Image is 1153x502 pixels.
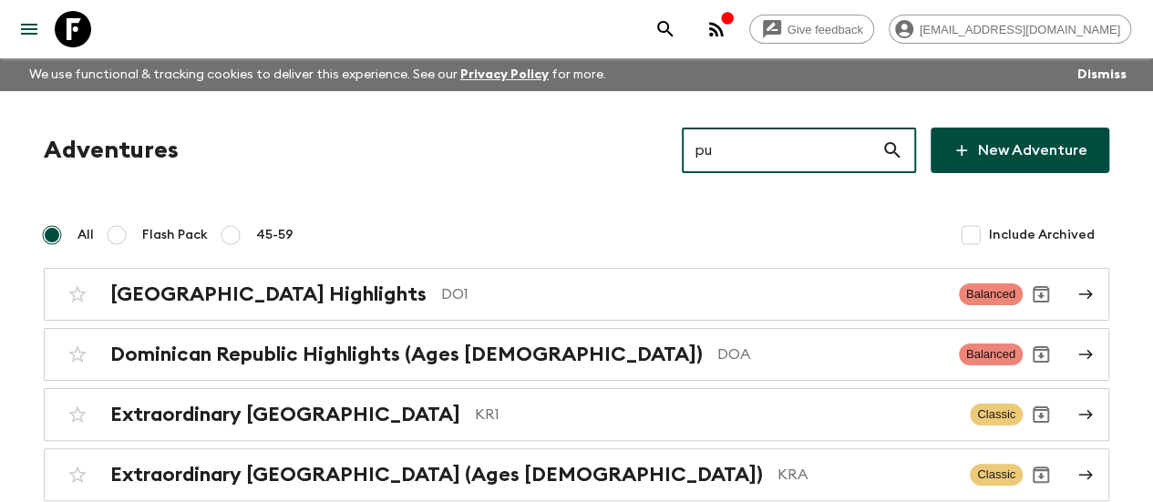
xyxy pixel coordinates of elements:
[1023,336,1059,373] button: Archive
[441,283,944,305] p: DO1
[1023,396,1059,433] button: Archive
[22,58,613,91] p: We use functional & tracking cookies to deliver this experience. See our for more.
[910,23,1130,36] span: [EMAIL_ADDRESS][DOMAIN_NAME]
[777,464,955,486] p: KRA
[1023,456,1059,493] button: Archive
[77,226,94,244] span: All
[110,343,703,366] h2: Dominican Republic Highlights (Ages [DEMOGRAPHIC_DATA])
[256,226,293,244] span: 45-59
[44,132,179,169] h1: Adventures
[142,226,208,244] span: Flash Pack
[959,343,1023,365] span: Balanced
[110,282,427,306] h2: [GEOGRAPHIC_DATA] Highlights
[889,15,1131,44] div: [EMAIL_ADDRESS][DOMAIN_NAME]
[777,23,873,36] span: Give feedback
[931,128,1109,173] a: New Adventure
[44,388,1109,441] a: Extraordinary [GEOGRAPHIC_DATA]KR1ClassicArchive
[44,268,1109,321] a: [GEOGRAPHIC_DATA] HighlightsDO1BalancedArchive
[682,125,881,176] input: e.g. AR1, Argentina
[11,11,47,47] button: menu
[110,403,460,426] h2: Extraordinary [GEOGRAPHIC_DATA]
[1073,62,1131,87] button: Dismiss
[110,463,763,487] h2: Extraordinary [GEOGRAPHIC_DATA] (Ages [DEMOGRAPHIC_DATA])
[959,283,1023,305] span: Balanced
[475,404,955,425] p: KR1
[460,68,549,81] a: Privacy Policy
[44,448,1109,501] a: Extraordinary [GEOGRAPHIC_DATA] (Ages [DEMOGRAPHIC_DATA])KRAClassicArchive
[44,328,1109,381] a: Dominican Republic Highlights (Ages [DEMOGRAPHIC_DATA])DOABalancedArchive
[717,343,944,365] p: DOA
[989,226,1095,244] span: Include Archived
[970,464,1023,486] span: Classic
[970,404,1023,425] span: Classic
[749,15,874,44] a: Give feedback
[1023,276,1059,312] button: Archive
[647,11,684,47] button: search adventures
